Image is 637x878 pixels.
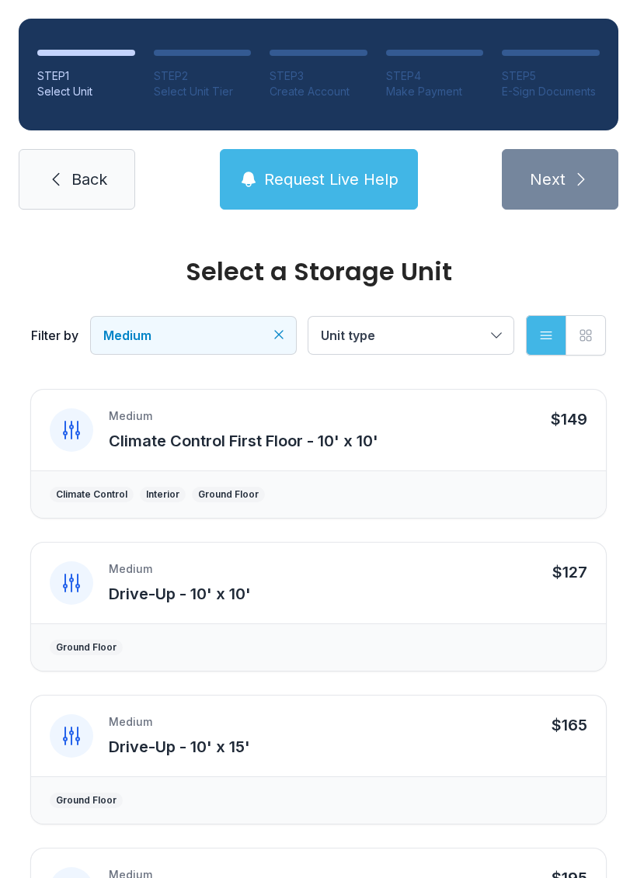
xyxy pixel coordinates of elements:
[502,68,600,84] div: STEP 5
[154,68,252,84] div: STEP 2
[386,68,484,84] div: STEP 4
[109,714,152,730] div: Medium
[146,488,179,501] div: Interior
[552,714,587,736] div: $165
[109,430,378,452] button: Climate Control First Floor - 10' x 10'
[386,84,484,99] div: Make Payment
[109,432,378,450] span: Climate Control First Floor - 10' x 10'
[109,737,250,756] span: Drive-Up - 10' x 15'
[91,317,296,354] button: Medium
[109,585,251,603] span: Drive-Up - 10' x 10'
[109,583,251,605] button: Drive-Up - 10' x 10'
[37,84,135,99] div: Select Unit
[31,259,606,284] div: Select a Storage Unit
[271,327,287,342] button: Clear filters
[103,328,151,343] span: Medium
[198,488,259,501] div: Ground Floor
[56,641,117,654] div: Ground Floor
[56,488,127,501] div: Climate Control
[37,68,135,84] div: STEP 1
[270,84,367,99] div: Create Account
[530,168,566,190] span: Next
[109,561,152,577] div: Medium
[552,561,587,583] div: $127
[109,408,152,424] div: Medium
[502,84,600,99] div: E-Sign Documents
[321,328,375,343] span: Unit type
[270,68,367,84] div: STEP 3
[31,326,78,345] div: Filter by
[154,84,252,99] div: Select Unit Tier
[264,168,399,190] span: Request Live Help
[551,408,587,430] div: $149
[308,317,513,354] button: Unit type
[71,168,107,190] span: Back
[56,794,117,807] div: Ground Floor
[109,736,250,758] button: Drive-Up - 10' x 15'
